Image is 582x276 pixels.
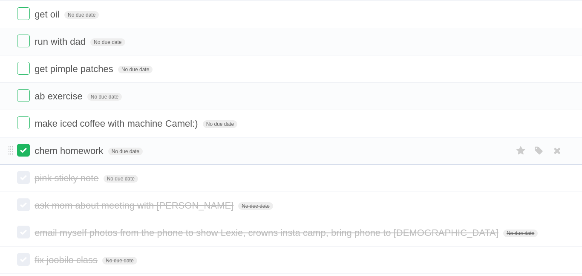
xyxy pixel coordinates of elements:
span: email myself photos from the phone to show Lexie, crowns insta camp, bring phone to [DEMOGRAPHIC_... [35,227,501,238]
label: Done [17,171,30,184]
span: No due date [104,175,138,183]
span: No due date [503,230,538,237]
label: Done [17,144,30,157]
span: get oil [35,9,62,20]
label: Done [17,198,30,211]
label: Done [17,62,30,75]
span: No due date [118,66,153,73]
label: Done [17,7,30,20]
label: Done [17,226,30,238]
span: ab exercise [35,91,85,102]
span: ask mom about meeting with [PERSON_NAME] [35,200,236,211]
label: Done [17,253,30,266]
span: chem homework [35,145,105,156]
label: Done [17,116,30,129]
span: pink sticky note [35,173,101,183]
span: run with dad [35,36,88,47]
span: No due date [102,257,137,264]
span: No due date [90,38,125,46]
span: get pimple patches [35,64,115,74]
span: fix joobilo class [35,255,100,265]
span: No due date [238,202,273,210]
span: make iced coffee with machine Camel:) [35,118,200,129]
span: No due date [64,11,99,19]
span: No due date [108,148,143,155]
label: Done [17,89,30,102]
label: Star task [513,144,529,158]
span: No due date [203,120,237,128]
label: Done [17,35,30,47]
span: No due date [87,93,122,101]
